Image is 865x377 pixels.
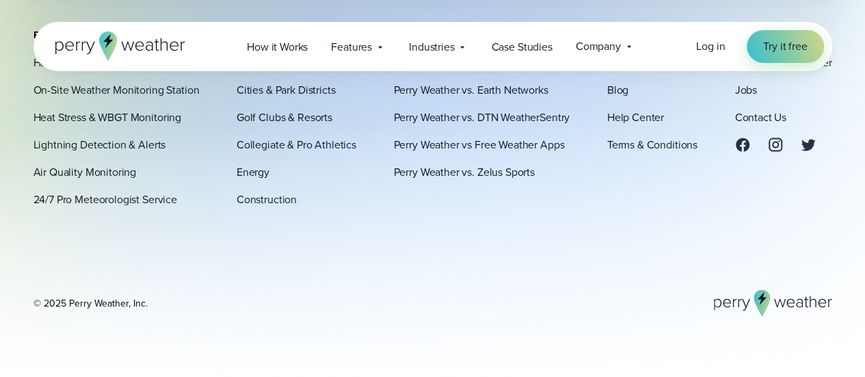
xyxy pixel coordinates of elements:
a: Energy [237,164,269,180]
span: Industries [409,39,454,55]
a: Construction [237,191,297,207]
a: Cities & Park Districts [237,81,335,98]
span: Company [576,38,621,55]
a: Blog [607,81,628,98]
a: Contact Us [734,109,786,125]
span: Log in [696,38,725,54]
a: Terms & Conditions [607,136,697,153]
a: Perry Weather vs. DTN WeatherSentry [393,109,570,125]
a: On-Site Weather Monitoring Station [34,81,200,98]
span: Case Studies [491,39,552,55]
a: Collegiate & Pro Athletics [237,136,356,153]
a: Jobs [734,81,756,98]
a: Air Quality Monitoring [34,164,137,180]
a: Golf Clubs & Resorts [237,109,332,125]
a: 24/7 Pro Meteorologist Service [34,191,177,207]
div: © 2025 Perry Weather, Inc. [34,296,148,310]
a: Lightning Detection & Alerts [34,136,166,153]
a: Try it free [747,30,823,63]
a: Perry Weather vs. Zelus Sports [393,164,534,180]
span: Try it free [763,38,807,55]
span: Features [331,39,372,55]
a: Case Studies [479,33,563,61]
a: Help Center [607,109,664,125]
a: How it Works [235,33,319,61]
a: Perry Weather vs Free Weather Apps [393,136,564,153]
a: Perry Weather vs. Earth Networks [393,81,548,98]
a: Log in [696,38,725,55]
span: How it Works [247,39,308,55]
a: Heat Stress & WBGT Monitoring [34,109,182,125]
